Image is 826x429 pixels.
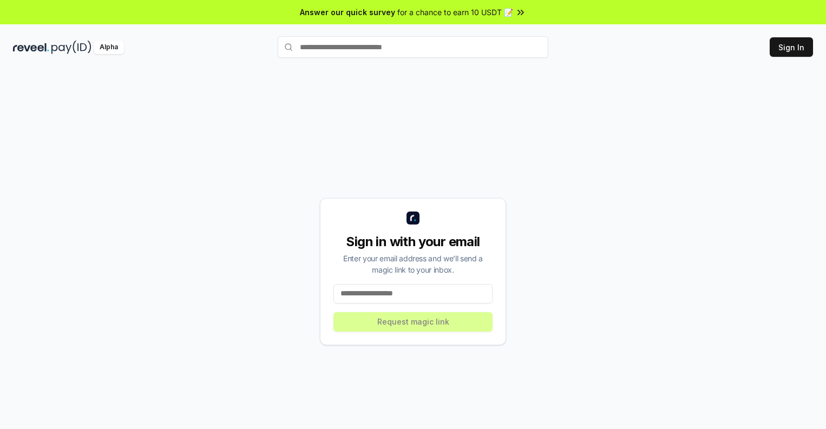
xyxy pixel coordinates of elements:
[333,233,493,250] div: Sign in with your email
[770,37,813,57] button: Sign In
[397,6,513,18] span: for a chance to earn 10 USDT 📝
[13,41,49,54] img: reveel_dark
[407,212,419,225] img: logo_small
[51,41,91,54] img: pay_id
[94,41,124,54] div: Alpha
[333,253,493,275] div: Enter your email address and we’ll send a magic link to your inbox.
[300,6,395,18] span: Answer our quick survey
